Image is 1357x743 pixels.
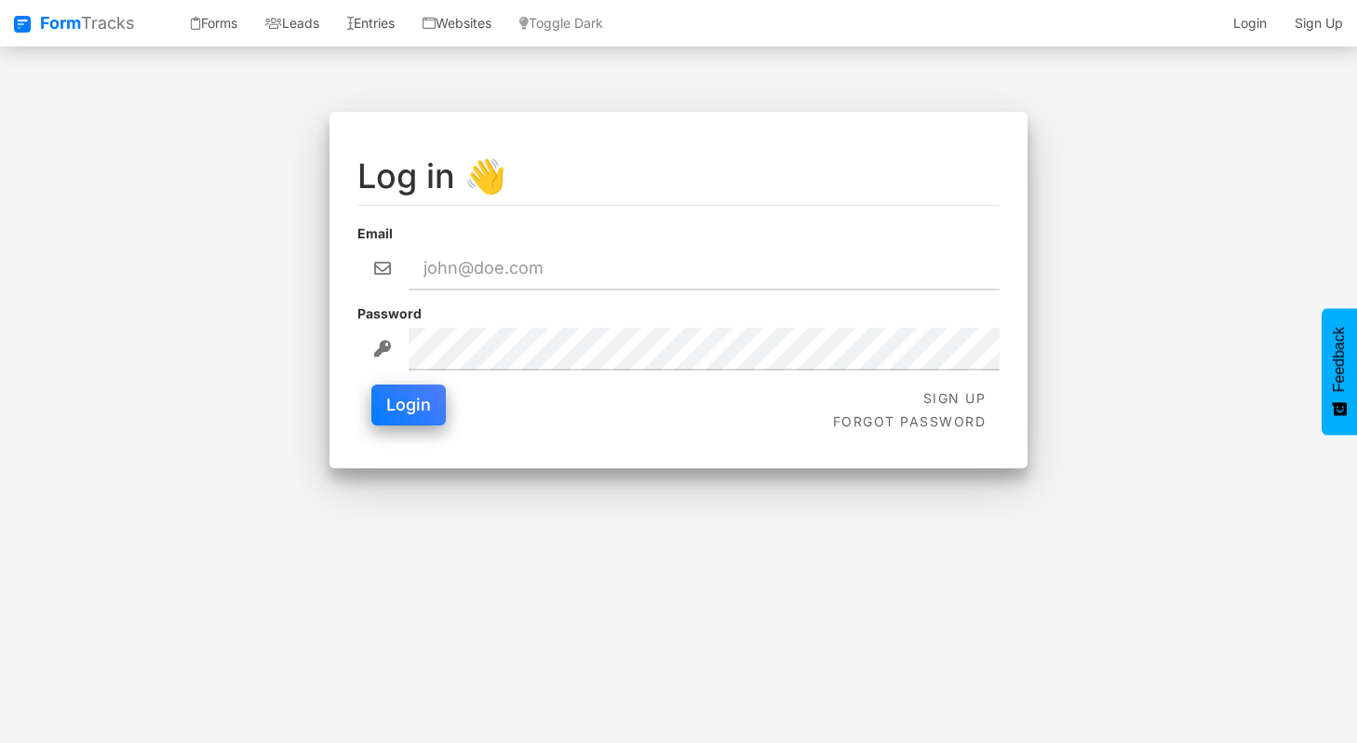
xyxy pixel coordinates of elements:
[1331,327,1348,392] span: Feedback
[357,158,1000,196] h1: Log in 👋
[357,224,393,243] label: Email
[833,413,987,429] a: Forgot Password
[40,13,81,33] strong: Form
[371,385,446,426] button: Login
[923,390,987,406] a: Sign Up
[1322,308,1357,435] button: Feedback - Show survey
[357,304,422,323] label: Password
[14,16,31,33] img: icon.png
[409,248,1001,290] input: john@doe.com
